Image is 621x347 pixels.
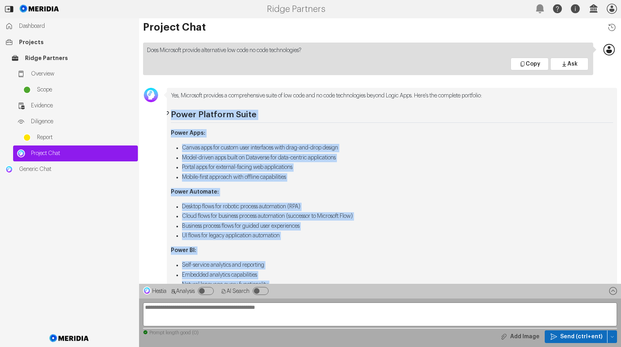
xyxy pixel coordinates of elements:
[25,54,134,62] span: Ridge Partners
[31,149,134,157] span: Project Chat
[13,98,138,114] a: Evidence
[226,289,250,294] span: AI Search
[19,82,138,98] a: Scope
[143,88,159,96] div: George
[176,289,195,294] span: Analysis
[31,70,134,78] span: Overview
[1,34,138,50] a: Projects
[143,330,617,336] div: Prompt length good (0)
[144,88,158,102] img: Avatar Icon
[526,60,540,68] span: Copy
[171,248,196,253] strong: Power BI:
[171,130,205,136] strong: Power Apps:
[31,118,134,126] span: Diligence
[19,38,134,46] span: Projects
[152,289,166,294] span: Hestia
[31,102,134,110] span: Evidence
[170,289,176,294] svg: Analysis
[171,92,613,100] p: Yes, Microsoft provides a comprehensive suite of low code and no code technologies beyond Logic A...
[182,163,613,172] li: Portal apps for external-facing web applications
[495,330,545,343] button: Add Image
[550,58,588,70] button: Ask
[182,281,613,289] li: Natural language query functionality
[19,22,134,30] span: Dashboard
[511,58,549,70] button: Copy
[607,330,617,343] button: Send (ctrl+ent)
[221,289,226,294] svg: AI Search
[7,50,138,66] a: Ridge Partners
[13,114,138,130] a: Diligence
[17,149,25,157] img: Project Chat
[182,173,613,182] li: Mobile-first approach with offline capabilities
[147,47,589,55] p: Does Microsoft provide alternative low code no code technologies?
[37,134,134,142] span: Report
[19,130,138,145] a: Report
[560,333,602,341] span: Send (ctrl+ent)
[171,189,219,195] strong: Power Automate:
[5,165,13,173] img: Generic Chat
[182,232,613,240] li: UI flows for legacy application automation
[48,330,91,347] img: Meridia Logo
[13,145,138,161] a: Project ChatProject Chat
[545,330,607,343] button: Send (ctrl+ent)
[143,22,617,33] h1: Project Chat
[143,287,151,295] img: Hestia
[171,110,256,119] strong: Power Platform Suite
[19,165,134,173] span: Generic Chat
[182,222,613,231] li: Business process flows for guided user experiences
[182,144,613,152] li: Canvas apps for custom user interfaces with drag-and-drop design
[37,86,134,94] span: Scope
[567,60,578,68] span: Ask
[182,154,613,162] li: Model-driven apps built on Dataverse for data-centric applications
[601,43,617,50] div: David Wicks
[1,161,138,177] a: Generic ChatGeneric Chat
[182,203,613,211] li: Desktop flows for robotic process automation (RPA)
[182,212,613,221] li: Cloud flows for business process automation (successor to Microsoft Flow)
[182,271,613,279] li: Embedded analytics capabilities
[13,66,138,82] a: Overview
[1,18,138,34] a: Dashboard
[182,261,613,269] li: Self-service analytics and reporting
